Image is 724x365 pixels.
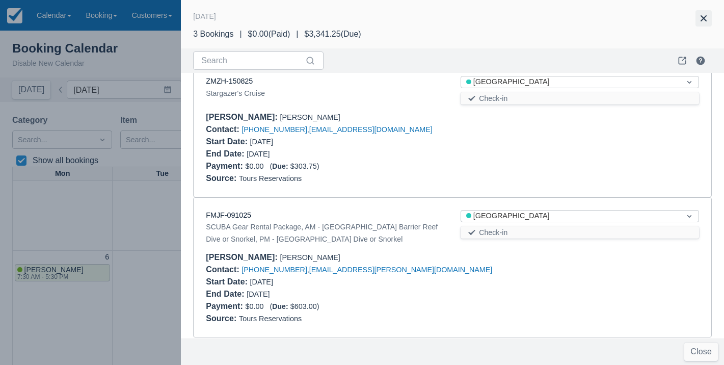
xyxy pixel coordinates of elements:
div: Tours Reservations [206,312,699,325]
div: , [206,264,699,276]
a: ZMZH-150825 [206,77,253,85]
a: [EMAIL_ADDRESS][PERSON_NAME][DOMAIN_NAME] [309,266,492,274]
a: [EMAIL_ADDRESS][DOMAIN_NAME] [309,125,433,134]
span: Dropdown icon [684,211,694,221]
div: [PERSON_NAME] : [206,113,280,121]
div: [DATE] [206,136,444,148]
div: $0.00 [206,300,699,312]
div: [DATE] [206,276,444,288]
div: Source : [206,174,239,182]
div: Due: [272,162,290,170]
div: Start Date : [206,277,250,286]
div: Due: [272,302,290,310]
div: $0.00 [206,160,699,172]
div: Source : [206,314,239,323]
div: [DATE] [193,10,216,22]
a: [PHONE_NUMBER] [242,266,307,274]
input: Search [201,51,303,70]
div: Tours Reservations [206,172,699,185]
button: Check-in [461,226,699,239]
div: [GEOGRAPHIC_DATA] [466,76,675,88]
div: [DATE] [206,148,444,160]
a: [PHONE_NUMBER] [242,125,307,134]
div: $3,341.25 ( Due ) [304,28,361,40]
div: [PERSON_NAME] [206,111,699,123]
div: Start Date : [206,137,250,146]
span: Dropdown icon [684,77,694,87]
div: [DATE] [206,288,444,300]
div: $0.00 ( Paid ) [248,28,290,40]
div: [PERSON_NAME] [206,251,699,264]
div: | [290,28,304,40]
div: Payment : [206,162,245,170]
div: | [233,28,248,40]
button: Check-in [461,92,699,105]
div: Stargazer's Cruise [206,87,444,99]
div: Contact : [206,265,242,274]
div: SCUBA Gear Rental Package, AM - [GEOGRAPHIC_DATA] Barrier Reef Dive or Snorkel, PM - [GEOGRAPHIC_... [206,221,444,245]
button: Close [684,343,718,361]
div: [GEOGRAPHIC_DATA] [466,211,675,222]
span: ( $303.75 ) [270,162,319,170]
a: FMJF-091025 [206,211,251,219]
div: [PERSON_NAME] : [206,253,280,262]
div: End Date : [206,290,247,298]
div: , [206,123,699,136]
div: End Date : [206,149,247,158]
span: ( $603.00 ) [270,302,319,310]
div: Payment : [206,302,245,310]
div: Contact : [206,125,242,134]
div: 3 Bookings [193,28,233,40]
